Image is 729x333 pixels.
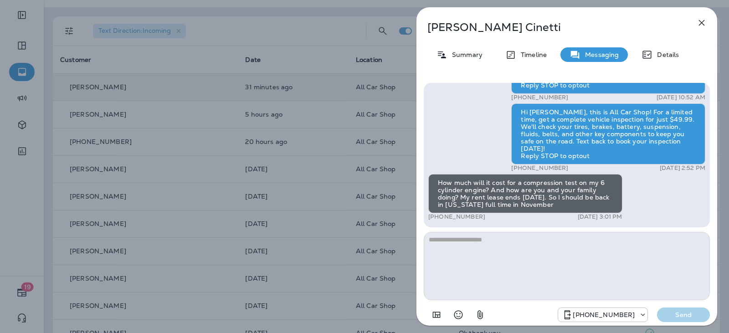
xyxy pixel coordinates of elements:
[427,306,446,324] button: Add in a premade template
[511,164,568,172] p: [PHONE_NUMBER]
[511,94,568,101] p: [PHONE_NUMBER]
[427,21,676,34] p: [PERSON_NAME] Cinetti
[580,51,619,58] p: Messaging
[652,51,679,58] p: Details
[660,164,705,172] p: [DATE] 2:52 PM
[573,311,635,318] p: [PHONE_NUMBER]
[511,103,705,164] div: Hi [PERSON_NAME], this is All Car Shop! For a limited time, get a complete vehicle inspection for...
[578,213,622,220] p: [DATE] 3:01 PM
[558,309,647,320] div: +1 (689) 265-4479
[428,174,622,213] div: How much will it cost for a compression test on my 6 cylinder engine? And how are you and your fa...
[428,213,485,220] p: [PHONE_NUMBER]
[516,51,547,58] p: Timeline
[449,306,467,324] button: Select an emoji
[657,94,705,101] p: [DATE] 10:52 AM
[447,51,483,58] p: Summary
